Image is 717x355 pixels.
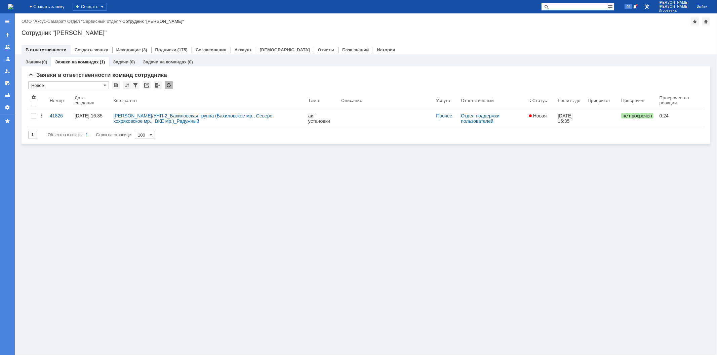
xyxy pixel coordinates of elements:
span: не просрочен [621,113,653,118]
a: Новая [526,109,555,128]
a: ООО "Аксус-Самара" [22,19,65,24]
div: (0) [129,59,135,64]
a: В ответственности [26,47,67,52]
i: Строк на странице: [48,131,132,139]
span: 99 [625,4,632,9]
a: Заявки [26,59,41,64]
a: Задачи [113,59,128,64]
th: Статус [526,92,555,109]
div: Фильтрация... [131,81,140,89]
a: Подписки [155,47,176,52]
div: Тема [308,98,319,103]
a: Отдел поддержки пользователей [461,113,501,124]
a: История [377,47,395,52]
a: Перейти на домашнюю страницу [8,4,13,9]
span: Заявки в ответственности команд сотрудника [28,72,167,78]
div: 0:24 [660,113,701,118]
div: Сделать домашней страницей [702,17,710,26]
div: Добавить в избранное [691,17,699,26]
a: Отчеты [2,90,13,101]
span: Новая [529,113,547,118]
span: [PERSON_NAME] [659,5,689,9]
div: / [22,19,67,24]
div: Просрочен [621,98,644,103]
a: не просрочен [619,109,657,128]
a: УНП-2_Бахиловская группа (Бахиловское мр., Северо-хохряковское мр., ВКЕ мр.)_Радужный [113,113,274,124]
a: Прочее [436,113,452,118]
a: Перейти в интерфейс администратора [643,3,651,11]
div: (175) [177,47,188,52]
a: База знаний [342,47,369,52]
div: Приоритет [588,98,611,103]
a: Задачи на командах [143,59,187,64]
span: Расширенный поиск [607,3,614,9]
a: Создать заявку [75,47,108,52]
a: Мои заявки [2,66,13,77]
div: Статус [532,98,547,103]
a: [PERSON_NAME] [113,113,152,118]
div: / [67,19,122,24]
a: Отдел "Сервисный отдел" [67,19,120,24]
th: Тема [306,92,338,109]
a: Согласования [196,47,227,52]
div: Экспорт списка [154,81,162,89]
a: Отчеты [318,47,334,52]
div: Ответственный [461,98,494,103]
a: Исходящие [116,47,141,52]
div: (3) [142,47,147,52]
div: Решить до [558,98,581,103]
div: Номер [50,98,64,103]
div: 41826 [50,113,69,118]
div: [DATE] 16:35 [75,113,103,118]
span: Игорьевна [659,9,689,13]
div: Услуга [436,98,450,103]
div: Дата создания [75,95,103,105]
a: Заявки на командах [2,42,13,52]
div: (1) [99,59,105,64]
div: (0) [42,59,47,64]
div: Скопировать ссылку на список [143,81,151,89]
a: Настройки [2,102,13,113]
a: Мои согласования [2,78,13,89]
div: Создать [73,3,107,11]
div: Действия [39,113,44,118]
span: [PERSON_NAME] [659,1,689,5]
div: акт установки [308,113,336,124]
a: [DATE] 16:35 [72,109,111,128]
a: 41826 [47,109,72,128]
th: Услуга [433,92,458,109]
span: Объектов в списке: [48,133,84,137]
div: Сотрудник "[PERSON_NAME]" [122,19,184,24]
a: Заявки в моей ответственности [2,54,13,64]
div: Описание [341,98,362,103]
div: Сотрудник "[PERSON_NAME]" [22,30,710,36]
a: Создать заявку [2,30,13,40]
img: logo [8,4,13,9]
div: Контрагент [113,98,137,103]
th: Дата создания [72,92,111,109]
div: 1 [86,131,88,139]
a: 0:24 [657,109,704,128]
span: Настройки [31,95,36,100]
span: [DATE] 15:35 [558,113,574,124]
a: [DEMOGRAPHIC_DATA] [260,47,310,52]
div: Обновлять список [165,81,173,89]
th: Номер [47,92,72,109]
th: Ответственный [458,92,526,109]
div: Сохранить вид [112,81,120,89]
a: акт установки [306,109,338,128]
a: Заявки на командах [55,59,98,64]
th: Контрагент [111,92,306,109]
div: (0) [188,59,193,64]
a: [DATE] 15:35 [555,109,585,128]
th: Приоритет [585,92,619,109]
div: / [113,113,303,124]
div: Просрочен по реакции [660,95,701,105]
a: Аккаунт [235,47,252,52]
div: Сортировка... [123,81,131,89]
